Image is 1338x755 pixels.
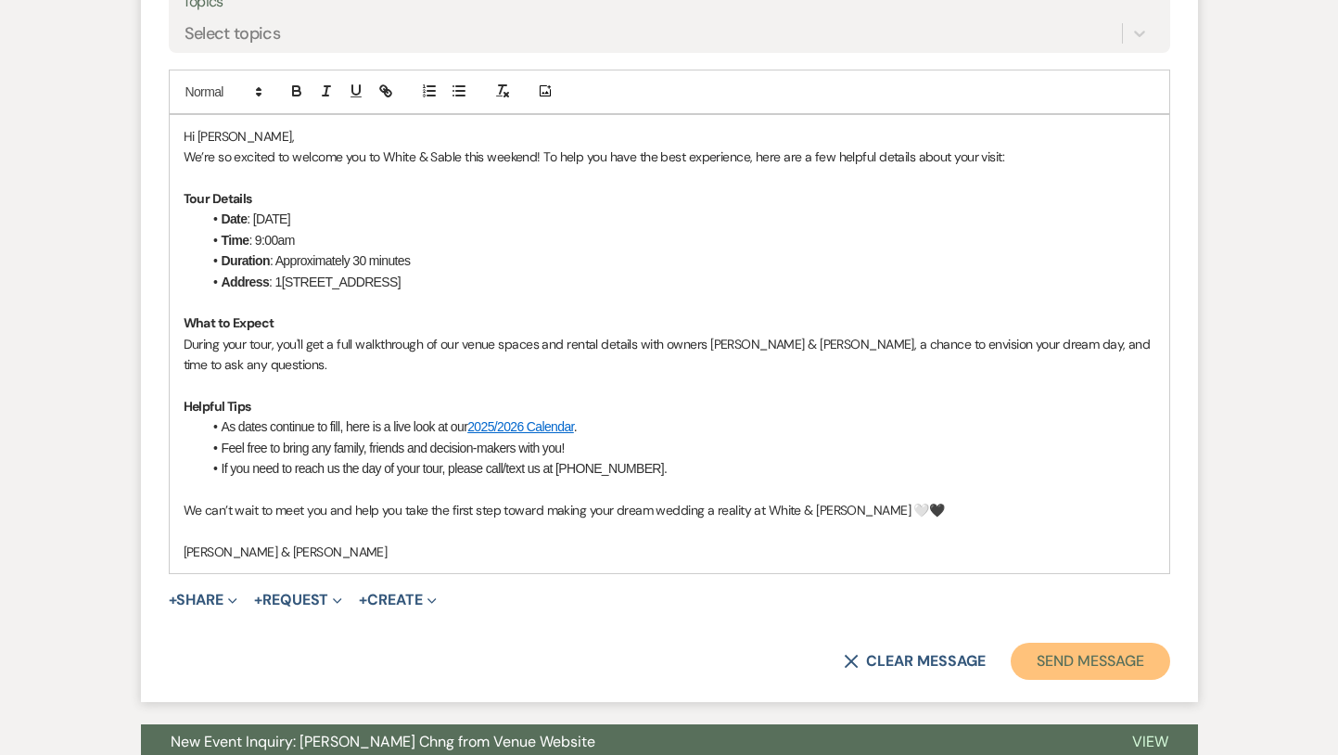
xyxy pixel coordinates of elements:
[359,593,436,608] button: Create
[202,438,1155,458] li: Feel free to bring any family, friends and decision-makers with you!
[1011,643,1169,680] button: Send Message
[222,253,270,268] strong: Duration
[184,500,1155,520] p: We can’t wait to meet you and help you take the first step toward making your dream wedding a rea...
[202,209,1155,229] li: : [DATE]
[282,275,401,289] span: [STREET_ADDRESS]
[1132,732,1168,751] span: View
[222,275,270,289] strong: Address
[184,334,1155,376] p: During your tour, you'll get a full walkthrough of our venue spaces and rental details with owner...
[254,593,342,608] button: Request
[184,190,252,207] strong: Tour Details
[467,419,574,434] a: 2025/2026 Calendar
[184,314,274,331] strong: What to Expect
[222,233,249,248] strong: Time
[844,654,985,669] button: Clear message
[202,458,1155,479] li: If you need to reach us the day of your tour, please call/text us at [PHONE_NUMBER].
[184,398,251,415] strong: Helpful Tips
[359,593,367,608] span: +
[222,211,248,226] strong: Date
[202,272,1155,292] li: : 1
[185,20,281,45] div: Select topics
[202,230,1155,250] li: : 9:00am
[169,593,177,608] span: +
[202,250,1155,271] li: : Approximately 30 minutes
[184,542,1155,562] p: [PERSON_NAME] & [PERSON_NAME]
[184,126,1155,147] p: Hi [PERSON_NAME],
[169,593,238,608] button: Share
[171,732,595,751] span: New Event Inquiry: [PERSON_NAME] Chng from Venue Website
[254,593,262,608] span: +
[202,416,1155,437] li: As dates continue to fill, here is a live look at our .
[184,147,1155,167] p: We’re so excited to welcome you to White & Sable this weekend! To help you have the best experien...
